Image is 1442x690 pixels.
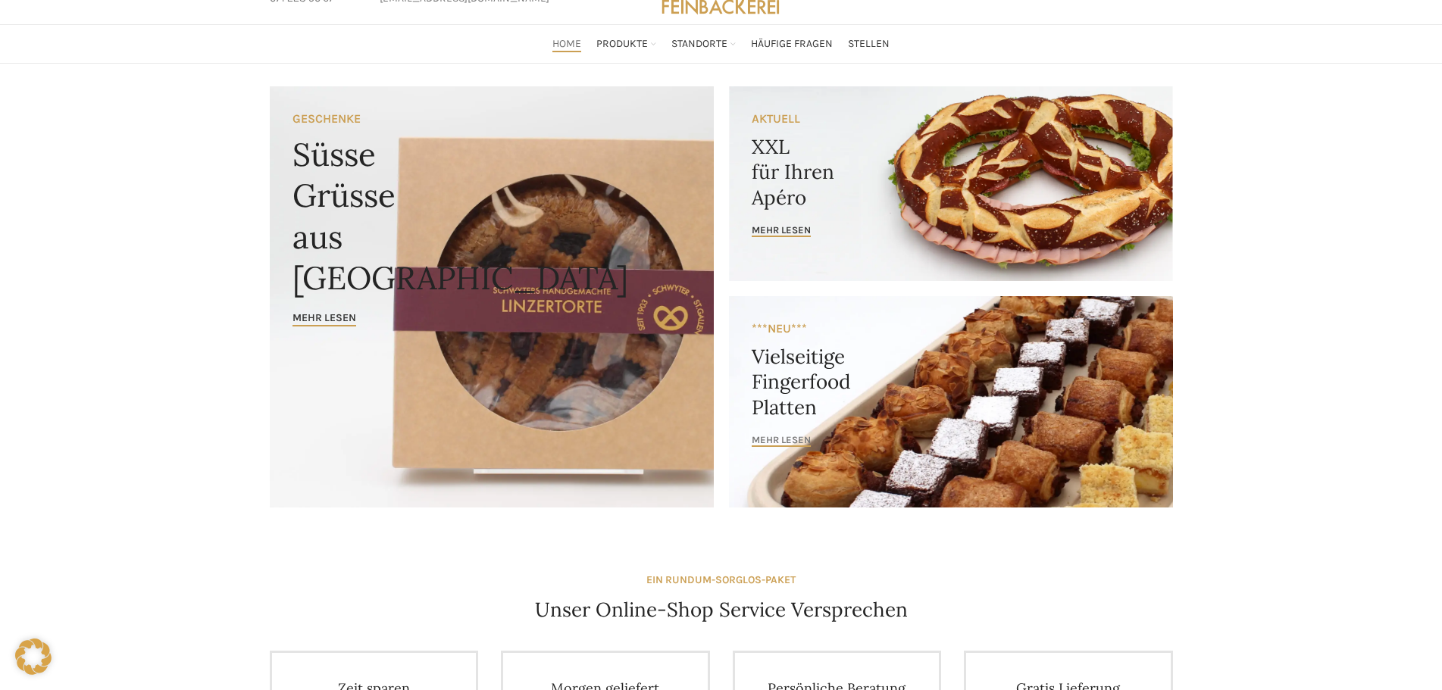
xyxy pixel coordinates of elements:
h4: Unser Online-Shop Service Versprechen [535,596,908,623]
strong: EIN RUNDUM-SORGLOS-PAKET [646,573,796,586]
div: Main navigation [262,29,1181,59]
a: Stellen [848,29,890,59]
a: Home [552,29,581,59]
span: Produkte [596,37,648,52]
span: Häufige Fragen [751,37,833,52]
span: mehr lesen [752,434,811,446]
a: Banner link [729,86,1173,281]
a: Standorte [671,29,736,59]
a: Banner link [729,296,1173,507]
span: Standorte [671,37,727,52]
span: Home [552,37,581,52]
a: Banner link [270,86,714,507]
a: mehr lesen [752,434,811,448]
a: Häufige Fragen [751,29,833,59]
span: Stellen [848,37,890,52]
a: Produkte [596,29,656,59]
